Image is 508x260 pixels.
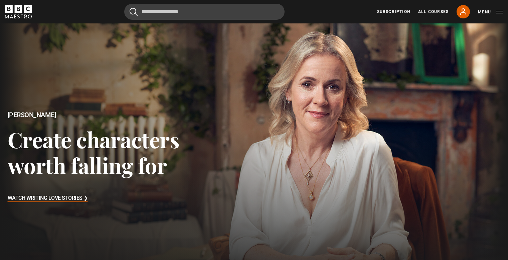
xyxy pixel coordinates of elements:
svg: BBC Maestro [5,5,32,18]
h3: Watch Writing Love Stories ❯ [8,193,88,203]
button: Submit the search query [130,8,138,16]
a: All Courses [418,9,449,15]
h3: Create characters worth falling for [8,126,203,178]
h2: [PERSON_NAME] [8,111,203,119]
button: Toggle navigation [478,9,503,15]
input: Search [124,4,285,20]
a: Subscription [377,9,410,15]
